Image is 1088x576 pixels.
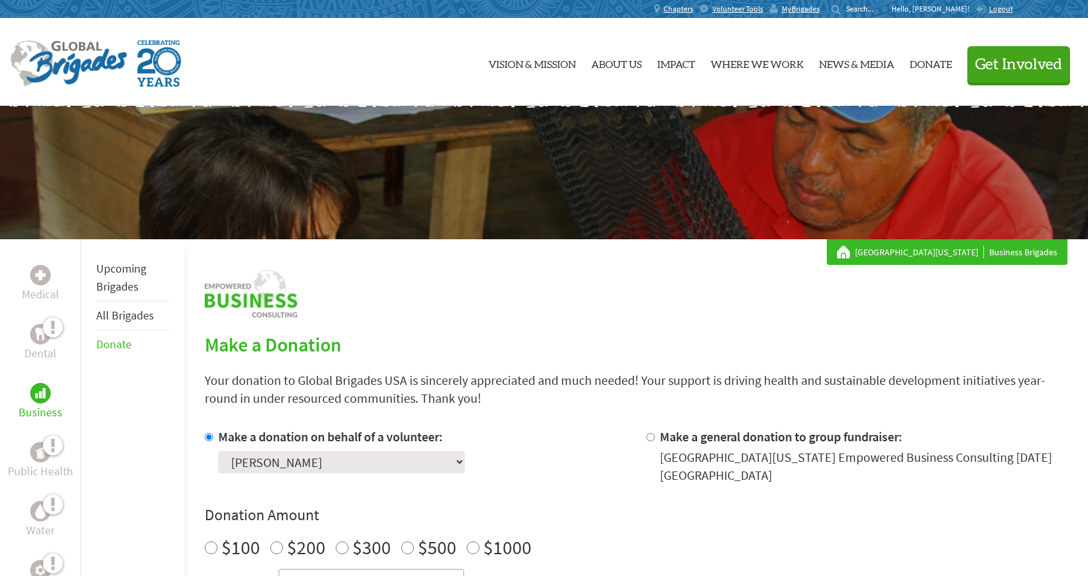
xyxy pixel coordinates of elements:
[975,57,1062,72] span: Get Involved
[30,501,51,521] div: Water
[35,328,46,340] img: Dental
[657,29,695,96] a: Impact
[819,29,894,96] a: News & Media
[30,265,51,285] div: Medical
[910,29,952,96] a: Donate
[10,40,127,87] img: Global Brigades Logo
[711,29,804,96] a: Where We Work
[976,4,1013,14] a: Logout
[989,4,1013,13] span: Logout
[35,388,46,398] img: Business
[664,4,693,14] span: Chapters
[96,330,169,359] li: Donate
[418,535,456,559] label: $500
[137,40,181,87] img: Global Brigades Celebrating 20 Years
[712,4,763,14] span: Volunteer Tools
[892,4,976,14] p: Hello, [PERSON_NAME]!
[30,324,51,344] div: Dental
[96,337,132,352] a: Donate
[488,29,576,96] a: Vision & Mission
[205,333,1067,356] h2: Make a Donation
[96,255,169,301] li: Upcoming Brigades
[24,344,56,362] p: Dental
[19,383,62,421] a: BusinessBusiness
[26,521,55,539] p: Water
[96,301,169,330] li: All Brigades
[782,4,820,14] span: MyBrigades
[846,4,883,13] input: Search...
[8,442,73,480] a: Public HealthPublic Health
[8,462,73,480] p: Public Health
[35,270,46,280] img: Medical
[483,535,531,559] label: $1000
[35,446,46,459] img: Public Health
[205,270,297,318] img: logo-business.png
[22,265,59,303] a: MedicalMedical
[967,46,1070,83] button: Get Involved
[352,535,391,559] label: $300
[26,501,55,539] a: WaterWater
[218,428,443,445] label: Make a donation on behalf of a volunteer:
[35,504,46,518] img: Water
[837,246,1057,258] div: Business Brigades
[96,308,154,323] a: All Brigades
[205,505,1067,525] h4: Donation Amount
[30,383,51,403] div: Business
[221,535,260,559] label: $100
[22,285,59,303] p: Medical
[96,261,146,294] a: Upcoming Brigades
[287,535,325,559] label: $200
[205,371,1067,407] p: Your donation to Global Brigades USA is sincerely appreciated and much needed! Your support is dr...
[35,565,46,575] img: Engineering
[591,29,642,96] a: About Us
[24,324,56,362] a: DentalDental
[660,448,1067,484] div: [GEOGRAPHIC_DATA][US_STATE] Empowered Business Consulting [DATE] [GEOGRAPHIC_DATA]
[855,246,984,258] a: [GEOGRAPHIC_DATA][US_STATE]
[660,428,902,445] label: Make a general donation to group fundraiser:
[30,442,51,462] div: Public Health
[19,403,62,421] p: Business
